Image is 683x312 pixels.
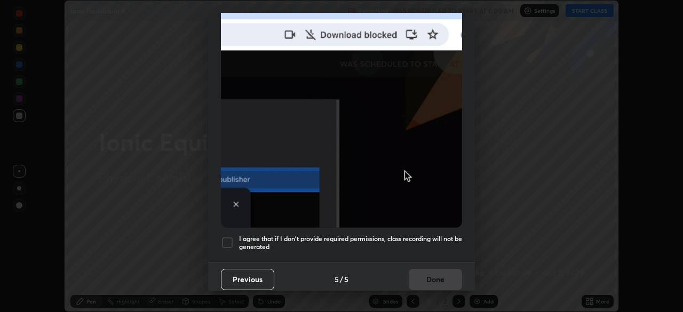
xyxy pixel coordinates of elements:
[344,274,348,285] h4: 5
[221,269,274,290] button: Previous
[239,235,462,251] h5: I agree that if I don't provide required permissions, class recording will not be generated
[340,274,343,285] h4: /
[335,274,339,285] h4: 5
